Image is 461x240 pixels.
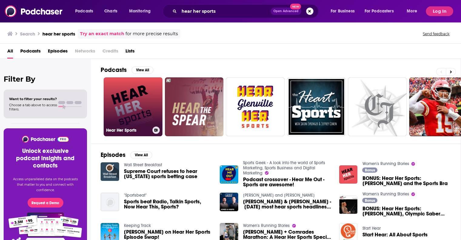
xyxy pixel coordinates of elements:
span: Podcasts [75,7,93,15]
span: [PERSON_NAME] & [PERSON_NAME] - [DATE] most hear sports headlines; How the refs screwed the B’s; ... [243,199,332,209]
img: Dale & Keefe - Today’s most hear sports headlines; How the refs screwed the B’s; Keefer Madness [220,193,238,211]
a: BONUS: Hear Her Sports: Dagmara Wozniak, Olympic Saber Fencer [362,206,451,216]
h2: Podcasts [101,66,127,74]
h3: Hear Her Sports [106,128,150,133]
a: Keeping Track [124,223,151,228]
span: Open Advanced [273,10,299,13]
a: Wall Street Breakfast [124,162,162,167]
a: Supreme Court refuses to hear Florida sports betting case [124,169,213,179]
span: Want to filter your results? [9,97,57,101]
a: Cherie Turner + Comrades Marathon: A Hear Her Sports Special Collaboration [243,229,332,240]
a: Start Hear [362,226,380,231]
button: Request a Demo [28,198,63,208]
a: Women's Running Stories [243,223,290,228]
a: Episodes [48,46,68,59]
h3: Unlock exclusive podcast insights and contacts [11,147,80,169]
a: Charts [100,6,121,16]
button: open menu [125,6,159,16]
span: BONUS: Hear Her Sports: [PERSON_NAME] and the Sports Bra [362,176,451,186]
p: Access unparalleled data on the podcasts that matter to you and connect with confidence. [11,177,80,193]
input: Search podcasts, credits, & more... [179,6,271,16]
button: Open AdvancedNew [271,8,301,15]
h3: hear her sports [42,31,75,37]
button: View All [130,151,152,159]
span: Choose a tab above to access filters. [9,103,57,111]
a: Dale & Keefe - Today’s most hear sports headlines; How the refs screwed the B’s; Keefer Madness [243,199,332,209]
a: All [7,46,13,59]
img: BONUS: Hear Her Sports: Jenny Nguyen and the Sports Bra [339,165,358,184]
button: open menu [361,6,403,16]
span: New [290,4,301,9]
button: open menu [403,6,425,16]
a: Women's Running Stories [362,191,409,197]
button: Send feedback [421,31,451,36]
a: Try an exact match [80,30,124,37]
a: "Sportsbeat" [124,193,147,198]
button: Log In [426,6,453,16]
a: Start Hear: All About Sports [362,232,427,237]
a: Hear Her Sports [104,77,162,136]
a: Sports Geek - A look into the world of Sports Marketing, Sports Business and Digital Marketing [243,160,325,176]
span: Charts [104,7,117,15]
span: For Podcasters [365,7,394,15]
img: Podchaser - Follow, Share and Rate Podcasts [5,5,63,17]
div: Search podcasts, credits, & more... [168,4,324,18]
h2: Filter By [4,75,87,83]
span: Networks [75,46,95,59]
button: open menu [71,6,101,16]
a: Sports beat Radio, Talkin Sports, Now Hear This, Sports? [124,199,213,209]
a: EpisodesView All [101,151,152,159]
span: More [407,7,417,15]
a: Women's Running Stories [362,161,409,166]
button: View All [132,66,153,74]
h3: Search [20,31,35,37]
span: [PERSON_NAME] + Comrades Marathon: A Hear Her Sports Special Collaboration [243,229,332,240]
a: Jones and Keefe [243,193,315,198]
img: Sports beat Radio, Talkin Sports, Now Hear This, Sports? [101,193,119,211]
button: open menu [326,6,362,16]
h2: Episodes [101,151,125,159]
span: for more precise results [125,30,178,37]
span: Bonus [365,199,375,202]
span: Monitoring [129,7,151,15]
span: BONUS: Hear Her Sports: [PERSON_NAME], Olympic Saber Fencer [362,206,451,216]
a: Lists [125,46,135,59]
span: Credits [102,46,118,59]
a: PodcastsView All [101,66,153,74]
a: Muffet McGraw on Hear Her Sports Episode Swap! [124,229,213,240]
img: BONUS: Hear Her Sports: Dagmara Wozniak, Olympic Saber Fencer [339,196,358,214]
span: Supreme Court refuses to hear [US_STATE] sports betting case [124,169,213,179]
img: Supreme Court refuses to hear Florida sports betting case [101,162,119,181]
img: Podchaser - Follow, Share and Rate Podcasts [22,136,69,143]
a: Podcast crossover - Hear Me Out - Sports are awesome! [243,177,332,187]
span: [PERSON_NAME] on Hear Her Sports Episode Swap! [124,229,213,240]
a: BONUS: Hear Her Sports: Jenny Nguyen and the Sports Bra [362,176,451,186]
a: Podcasts [20,46,41,59]
span: For Business [331,7,355,15]
img: Podcast crossover - Hear Me Out - Sports are awesome! [220,165,238,184]
span: Bonus [365,168,375,172]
